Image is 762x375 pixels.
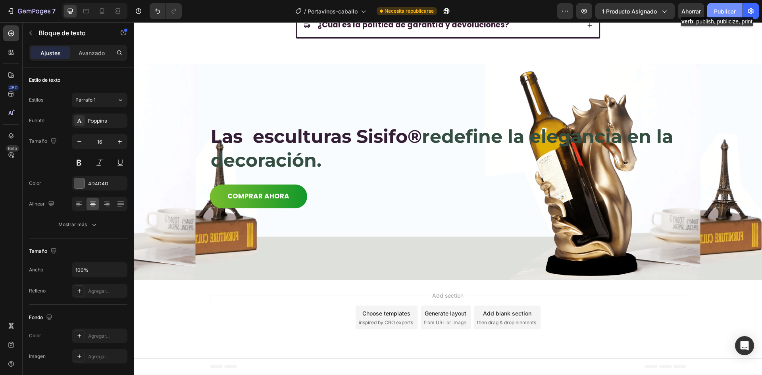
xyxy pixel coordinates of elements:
[88,288,110,294] font: Agregar...
[29,217,127,232] button: Mostrar más
[76,162,173,186] a: COMPRAR AHORA
[295,269,333,277] span: Add section
[290,297,333,304] span: from URL or image
[77,103,539,149] strong: redefine la elegancia en la decoración.
[349,287,398,295] div: Add blank section
[88,354,110,360] font: Agregar...
[38,29,86,37] font: Bloque de texto
[75,97,96,103] font: Párrafo 1
[77,103,288,125] strong: Las esculturas Sisifo®
[29,314,43,320] font: Fondo
[343,297,402,304] span: then drag & drop elements
[29,248,47,254] font: Tamaño
[58,221,87,227] font: Mostrar más
[79,50,105,56] font: Avanzado
[52,7,56,15] font: 7
[150,3,182,19] div: Deshacer/Rehacer
[291,287,333,295] div: Generate layout
[88,333,110,339] font: Agregar...
[308,8,358,15] font: Portavinos-caballo
[707,3,743,19] button: Publicar
[225,297,279,304] span: inspired by CRO experts
[29,117,44,123] font: Fuente
[714,8,736,15] font: Publicar
[595,3,675,19] button: 1 producto asignado
[29,353,46,359] font: Imagen
[29,267,43,273] font: Ancho
[678,3,704,19] button: Ahorrar
[88,117,107,124] font: Poppins
[29,333,41,338] font: Color
[29,77,60,83] font: Estilo de texto
[72,263,127,277] input: Auto
[38,28,106,38] p: Bloque de texto
[72,93,127,107] button: Párrafo 1
[304,8,306,15] font: /
[602,8,657,15] font: 1 producto asignado
[29,180,41,186] font: Color
[29,201,45,207] font: Alinear
[40,50,61,56] font: Ajustes
[9,85,17,90] font: 450
[8,146,17,151] font: Beta
[229,287,277,295] div: Choose templates
[385,8,434,14] font: Necesita republicarse
[94,169,156,179] strong: COMPRAR AHORA
[735,336,754,355] div: Abrir Intercom Messenger
[29,97,43,103] font: Estilos
[3,3,59,19] button: 7
[29,138,47,144] font: Tamaño
[134,22,762,375] iframe: Área de diseño
[29,288,46,294] font: Relleno
[88,181,108,187] font: 4D4D4D
[681,8,701,15] font: Ahorrar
